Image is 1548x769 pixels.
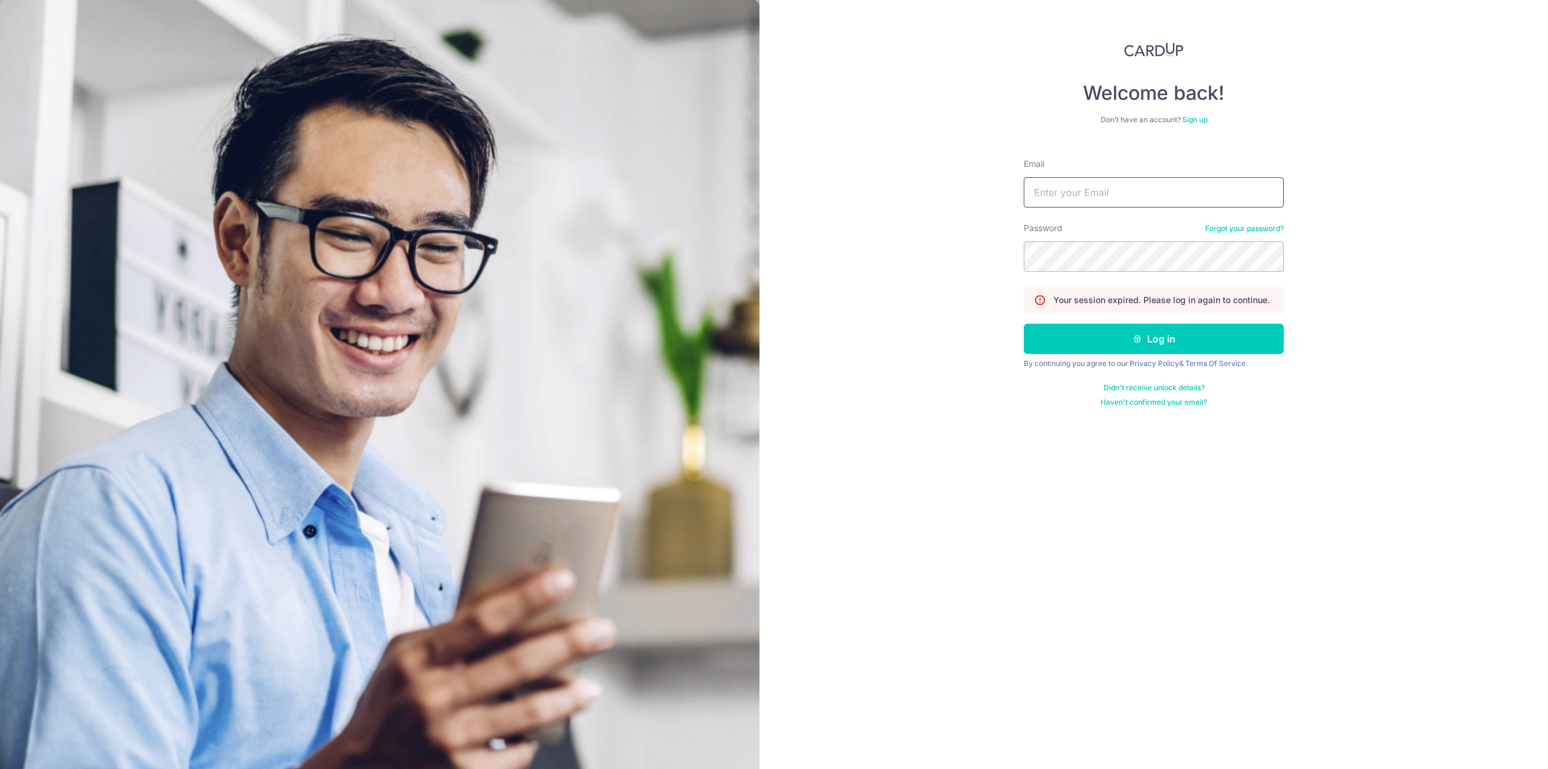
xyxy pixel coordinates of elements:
[1024,81,1284,105] h4: Welcome back!
[1124,42,1183,57] img: CardUp Logo
[1024,222,1062,234] label: Password
[1104,383,1205,393] a: Didn't receive unlock details?
[1130,359,1179,368] a: Privacy Policy
[1182,115,1208,124] a: Sign up
[1024,115,1284,125] div: Don’t have an account?
[1024,324,1284,354] button: Log in
[1024,359,1284,368] div: By continuing you agree to our &
[1101,398,1207,407] a: Haven't confirmed your email?
[1024,177,1284,208] input: Enter your Email
[1205,224,1284,234] a: Forgot your password?
[1024,158,1044,170] label: Email
[1185,359,1246,368] a: Terms Of Service
[1053,294,1270,306] p: Your session expired. Please log in again to continue.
